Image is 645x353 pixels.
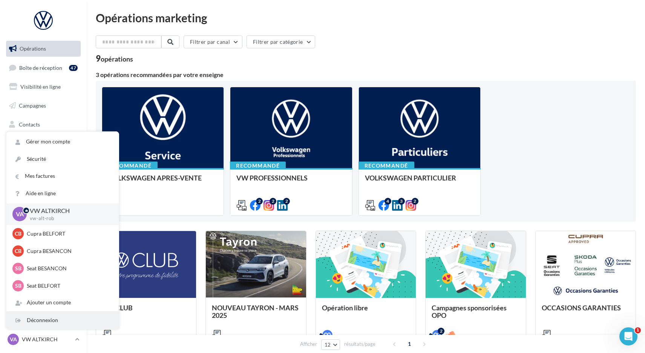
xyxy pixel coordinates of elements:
p: vw-alt-rob [30,215,107,222]
span: VA [16,210,24,219]
span: Visibilité en ligne [20,83,61,90]
p: VW ALTKIRCH [30,207,107,215]
div: Recommandé [102,162,158,170]
span: 1 [635,327,641,333]
button: Filtrer par canal [184,35,242,48]
span: 12 [325,342,331,348]
div: Opérations marketing [96,12,636,23]
div: 3 [398,198,405,205]
span: 1 [403,338,415,350]
button: Filtrer par catégorie [247,35,315,48]
span: Afficher [300,341,317,348]
a: Calendrier [5,154,82,170]
div: 9 [96,54,133,63]
div: 2 [412,198,418,205]
span: SB [15,282,21,290]
span: CB [15,247,21,255]
div: Recommandé [230,162,286,170]
span: Opérations [20,45,46,52]
div: opérations [101,55,133,62]
span: VOLKSWAGEN APRES-VENTE [108,174,202,182]
p: Seat BELFORT [27,282,110,290]
a: Opérations [5,41,82,57]
div: 4 [385,198,391,205]
span: Contacts [19,121,40,127]
iframe: Intercom live chat [619,327,637,345]
p: VW ALTKIRCH [22,336,72,343]
a: Visibilité en ligne [5,79,82,95]
span: CB [15,230,21,237]
a: Sécurité [6,151,119,168]
span: NOUVEAU TAYRON - MARS 2025 [212,304,299,319]
div: 2 [256,198,263,205]
span: SB [15,265,21,272]
a: Campagnes [5,98,82,114]
a: Médiathèque [5,135,82,151]
span: Boîte de réception [19,64,62,71]
span: VA [10,336,17,343]
div: 2 [270,198,276,205]
a: Aide en ligne [6,185,119,202]
div: 2 [438,328,444,335]
p: Cupra BESANCON [27,247,110,255]
p: Seat BESANCON [27,265,110,272]
div: Ajouter un compte [6,294,119,311]
a: Mes factures [6,168,119,185]
div: Recommandé [359,162,414,170]
span: Opération libre [322,304,368,312]
button: 12 [321,339,340,350]
span: résultats/page [344,341,375,348]
a: PLV et print personnalisable [5,173,82,195]
a: VA VW ALTKIRCH [6,332,81,347]
span: Campagnes [19,102,46,109]
div: 3 opérations recommandées par votre enseigne [96,72,636,78]
span: VOLKSWAGEN PARTICULIER [365,174,456,182]
a: Boîte de réception47 [5,60,82,76]
div: 2 [283,198,290,205]
span: VW PROFESSIONNELS [236,174,308,182]
p: Cupra BELFORT [27,230,110,237]
a: Contacts [5,117,82,133]
div: 47 [69,65,78,71]
div: Déconnexion [6,312,119,329]
a: Gérer mon compte [6,133,119,150]
a: Campagnes DataOnDemand [5,198,82,220]
span: Campagnes sponsorisées OPO [432,304,507,319]
span: OCCASIONS GARANTIES [542,304,621,312]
